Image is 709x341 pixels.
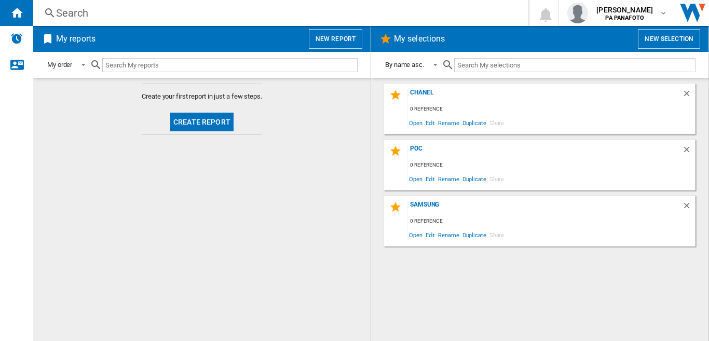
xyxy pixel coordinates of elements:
span: Open [407,228,424,242]
h2: My reports [54,29,98,49]
span: Duplicate [461,172,488,186]
div: POC [407,145,682,159]
img: profile.jpg [567,3,588,23]
button: New selection [638,29,700,49]
div: Search [56,6,501,20]
div: Delete [682,201,696,215]
span: Open [407,172,424,186]
div: By name asc. [385,61,424,69]
div: Chanel [407,89,682,103]
span: Open [407,116,424,130]
span: Share [488,172,506,186]
input: Search My reports [102,58,358,72]
b: PA PANAFOTO [605,15,644,21]
span: Duplicate [461,228,488,242]
span: Share [488,228,506,242]
div: 0 reference [407,215,696,228]
h2: My selections [392,29,447,49]
span: Rename [437,228,460,242]
div: My order [47,61,72,69]
button: Create report [170,113,234,131]
span: Edit [424,116,437,130]
span: Edit [424,172,437,186]
span: Share [488,116,506,130]
div: Delete [682,145,696,159]
span: Rename [437,116,460,130]
span: Create your first report in just a few steps. [142,92,262,101]
div: Delete [682,89,696,103]
input: Search My selections [454,58,696,72]
div: 0 reference [407,159,696,172]
span: Edit [424,228,437,242]
img: alerts-logo.svg [10,32,23,45]
span: Rename [437,172,460,186]
span: Duplicate [461,116,488,130]
button: New report [309,29,362,49]
span: [PERSON_NAME] [596,5,653,15]
div: SAMSUNG [407,201,682,215]
div: 0 reference [407,103,696,116]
